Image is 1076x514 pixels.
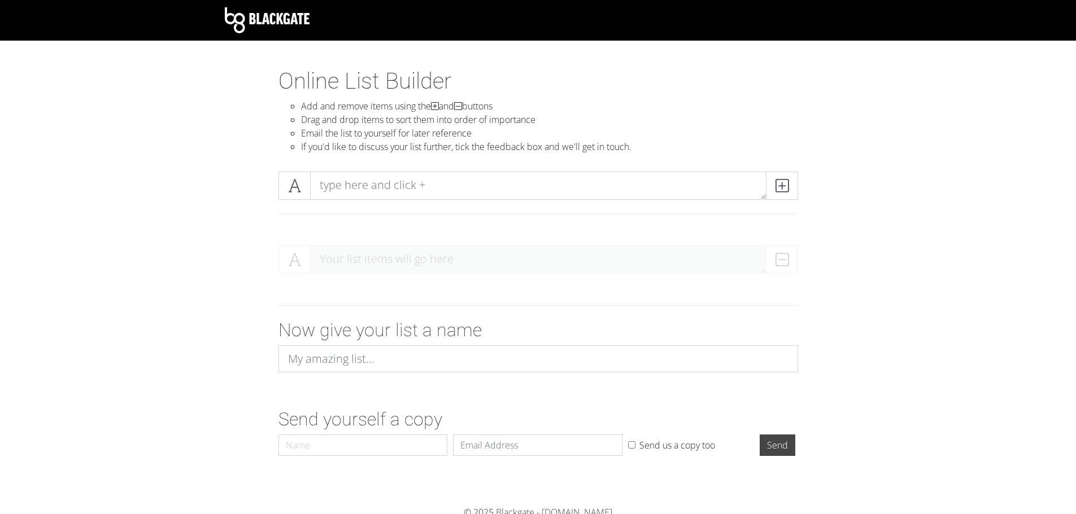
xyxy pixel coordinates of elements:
input: Name [278,434,448,456]
input: Send [760,434,795,456]
input: Email Address [453,434,622,456]
h1: Online List Builder [278,68,798,95]
img: Blackgate [225,7,310,33]
h2: Now give your list a name [278,319,798,341]
li: Add and remove items using the and buttons [301,99,798,113]
li: Email the list to yourself for later reference [301,126,798,140]
input: My amazing list... [278,345,798,372]
label: Send us a copy too [639,438,715,452]
li: If you'd like to discuss your list further, tick the feedback box and we'll get in touch. [301,140,798,153]
h2: Send yourself a copy [278,408,798,430]
li: Drag and drop items to sort them into order of importance [301,113,798,126]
